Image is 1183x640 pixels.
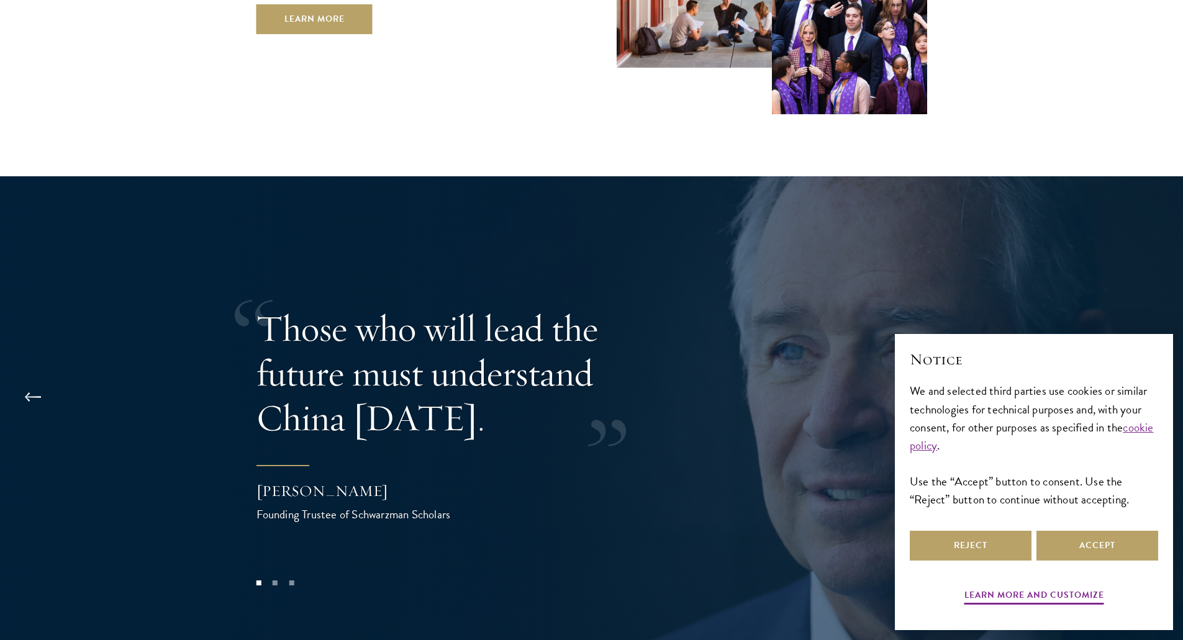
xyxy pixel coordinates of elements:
button: Learn more and customize [964,587,1104,606]
button: 1 of 3 [250,575,266,591]
button: 3 of 3 [283,575,299,591]
button: 2 of 3 [267,575,283,591]
a: Learn More [256,4,373,34]
button: Reject [910,531,1031,561]
div: [PERSON_NAME] [256,480,505,502]
div: Founding Trustee of Schwarzman Scholars [256,505,505,523]
button: Accept [1036,531,1158,561]
a: cookie policy [910,418,1154,454]
p: Those who will lead the future must understand China [DATE]. [256,306,660,440]
h2: Notice [910,349,1158,370]
div: We and selected third parties use cookies or similar technologies for technical purposes and, wit... [910,382,1158,508]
